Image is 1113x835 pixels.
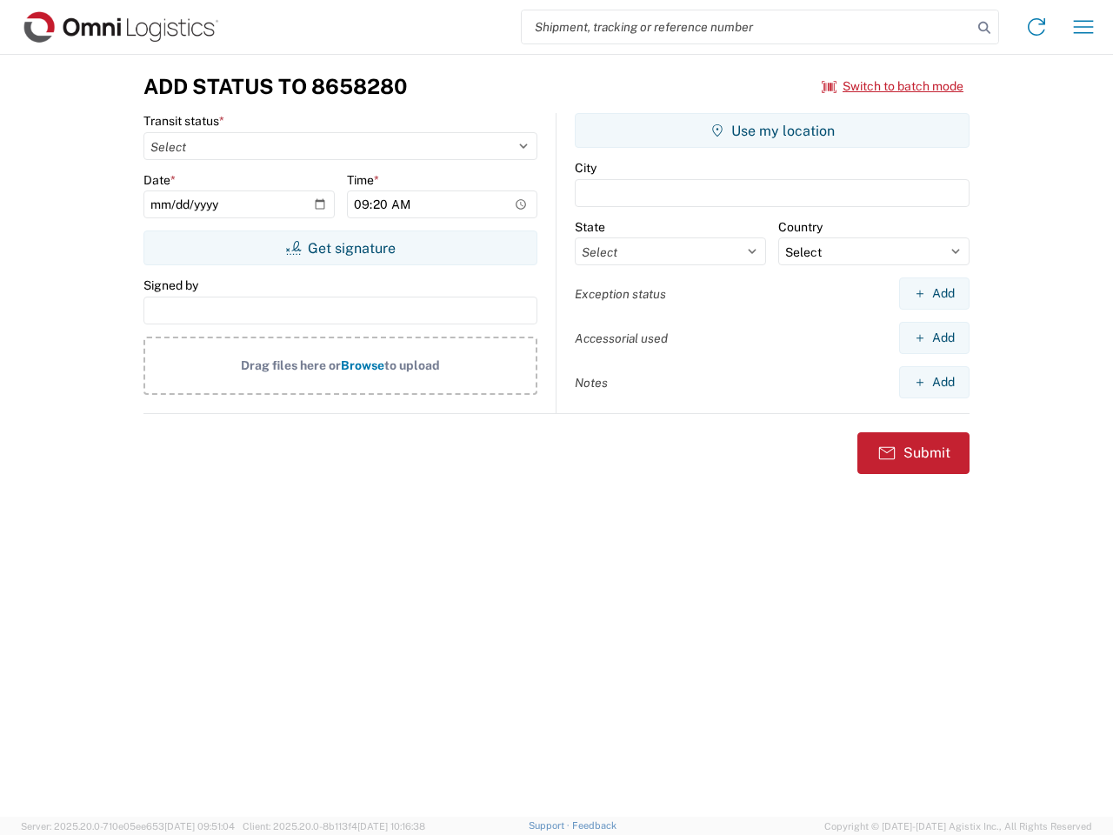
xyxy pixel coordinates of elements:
[857,432,970,474] button: Submit
[21,821,235,832] span: Server: 2025.20.0-710e05ee653
[143,172,176,188] label: Date
[575,331,668,346] label: Accessorial used
[824,818,1092,834] span: Copyright © [DATE]-[DATE] Agistix Inc., All Rights Reserved
[575,375,608,391] label: Notes
[241,358,341,372] span: Drag files here or
[384,358,440,372] span: to upload
[575,286,666,302] label: Exception status
[143,277,198,293] label: Signed by
[522,10,972,43] input: Shipment, tracking or reference number
[143,113,224,129] label: Transit status
[164,821,235,832] span: [DATE] 09:51:04
[575,160,596,176] label: City
[778,219,823,235] label: Country
[243,821,425,832] span: Client: 2025.20.0-8b113f4
[572,820,616,831] a: Feedback
[529,820,572,831] a: Support
[899,322,970,354] button: Add
[575,219,605,235] label: State
[899,366,970,398] button: Add
[143,74,407,99] h3: Add Status to 8658280
[822,72,963,101] button: Switch to batch mode
[575,113,970,148] button: Use my location
[899,277,970,310] button: Add
[347,172,379,188] label: Time
[357,821,425,832] span: [DATE] 10:16:38
[143,230,537,265] button: Get signature
[341,358,384,372] span: Browse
